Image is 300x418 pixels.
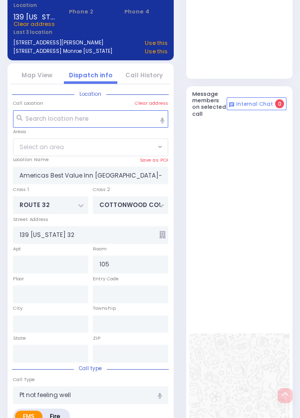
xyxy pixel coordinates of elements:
a: [STREET_ADDRESS] Monroe [US_STATE] [13,47,112,56]
input: Search location here [13,110,169,128]
label: ZIP [93,335,100,342]
span: Other building occupants [159,231,166,238]
label: Location Name [13,156,49,163]
label: Clear address [135,100,168,107]
a: Map View [21,71,52,79]
label: Cross 1 [13,186,29,193]
label: Location [13,1,56,9]
label: Entry Code [93,275,119,282]
a: Call History [125,71,163,79]
span: Internal Chat [236,101,273,108]
label: Last 3 location [13,28,90,36]
span: Clear address [13,20,55,28]
img: comment-alt.png [229,102,234,107]
label: Areas [13,128,26,135]
span: Call type [74,365,107,372]
span: 139 [US_STATE] 32 [13,12,56,20]
span: Phone 4 [124,7,167,16]
label: Township [93,305,116,312]
label: Cross 2 [93,186,110,193]
label: City [13,305,22,312]
button: Internal Chat 0 [227,97,287,110]
h5: Message members on selected call [192,91,227,117]
span: Phone 2 [69,7,112,16]
a: Use this [145,39,168,47]
a: Dispatch info [69,71,112,79]
a: Use this [145,47,168,56]
a: [STREET_ADDRESS][PERSON_NAME] [13,39,103,47]
label: Floor [13,275,24,282]
label: State [13,335,26,342]
label: Save as POI [140,157,168,164]
label: Call Location [13,100,43,107]
label: Call Type [13,376,35,383]
label: Room [93,245,107,252]
label: Apt [13,245,21,252]
span: 0 [275,99,284,108]
label: Street Address [13,216,48,223]
span: Select an area [19,143,64,152]
span: Location [74,90,106,98]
